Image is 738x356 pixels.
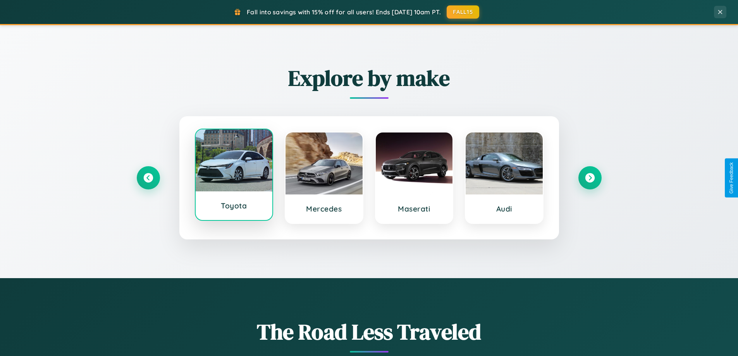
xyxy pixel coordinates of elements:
h2: Explore by make [137,63,602,93]
h3: Maserati [384,204,445,213]
h3: Audi [473,204,535,213]
div: Give Feedback [729,162,734,194]
h3: Mercedes [293,204,355,213]
span: Fall into savings with 15% off for all users! Ends [DATE] 10am PT. [247,8,441,16]
h3: Toyota [203,201,265,210]
h1: The Road Less Traveled [137,317,602,347]
button: FALL15 [447,5,479,19]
